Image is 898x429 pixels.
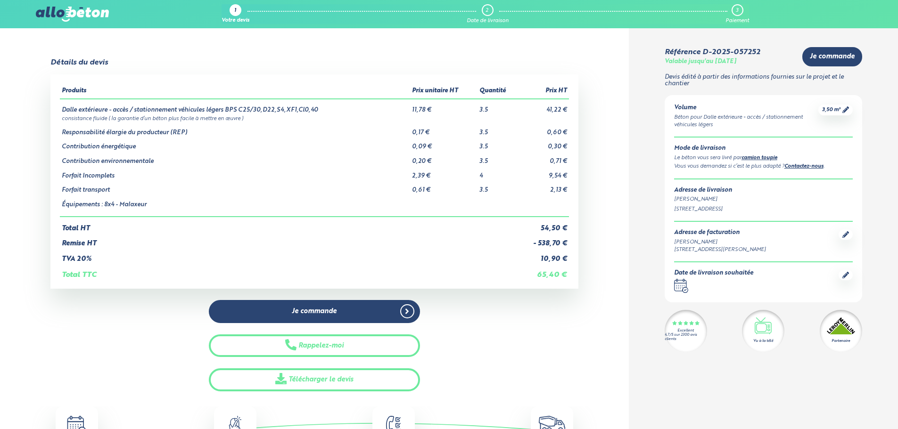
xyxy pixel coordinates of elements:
td: 0,17 € [410,122,478,137]
td: 10,90 € [518,248,569,263]
td: 3.5 [478,179,518,194]
td: TVA 20% [60,248,518,263]
div: Détails du devis [50,58,108,67]
td: 65,40 € [518,263,569,279]
p: Devis édité à partir des informations fournies sur le projet et le chantier [665,74,862,88]
th: Prix HT [518,84,569,99]
div: 4.7/5 sur 2300 avis clients [665,333,707,341]
td: Remise HT [60,232,518,248]
div: 3 [736,8,738,14]
div: [STREET_ADDRESS][PERSON_NAME] [674,246,766,254]
button: Rappelez-moi [209,334,420,357]
div: Excellent [677,329,694,333]
div: Votre devis [222,18,249,24]
span: Je commande [810,53,855,61]
td: Dalle extérieure - accès / stationnement véhicules légers BPS C25/30,D22,S4,XF1,Cl0,40 [60,99,410,114]
div: Mode de livraison [674,145,853,152]
th: Produits [60,84,410,99]
a: Je commande [209,300,420,323]
th: Quantité [478,84,518,99]
td: 9,54 € [518,165,569,180]
td: Total HT [60,217,518,233]
div: Volume [674,105,818,112]
div: Référence D-2025-057252 [665,48,760,57]
a: Télécharger le devis [209,368,420,391]
a: 2 Date de livraison [467,4,509,24]
td: 41,22 € [518,99,569,114]
td: Responsabilité élargie du producteur (REP) [60,122,410,137]
div: Paiement [725,18,749,24]
td: 0,20 € [410,151,478,165]
div: [STREET_ADDRESS] [674,205,853,213]
td: Forfait Incomplets [60,165,410,180]
div: Partenaire [832,338,850,344]
td: 11,78 € [410,99,478,114]
td: 0,60 € [518,122,569,137]
td: consistance fluide ( la garantie d’un béton plus facile à mettre en œuvre ) [60,114,569,122]
iframe: Help widget launcher [814,392,888,419]
div: Valable jusqu'au [DATE] [665,58,736,65]
div: 2 [486,8,488,14]
td: Contribution environnementale [60,151,410,165]
td: 3.5 [478,122,518,137]
td: 2,13 € [518,179,569,194]
a: 1 Votre devis [222,4,249,24]
td: 0,30 € [518,136,569,151]
div: Béton pour Dalle extérieure - accès / stationnement véhicules légers [674,113,818,130]
div: Date de livraison souhaitée [674,270,753,277]
td: 2,39 € [410,165,478,180]
a: camion toupie [741,155,777,161]
div: [PERSON_NAME] [674,195,853,203]
td: 0,09 € [410,136,478,151]
td: 3.5 [478,136,518,151]
div: Adresse de livraison [674,187,853,194]
img: allobéton [36,7,108,22]
a: 3 Paiement [725,4,749,24]
div: Vu à la télé [753,338,773,344]
td: 3.5 [478,99,518,114]
div: Adresse de facturation [674,229,766,236]
td: Équipements : 8x4 - Malaxeur [60,194,410,217]
td: 0,61 € [410,179,478,194]
td: Forfait transport [60,179,410,194]
td: 0,71 € [518,151,569,165]
td: Contribution énergétique [60,136,410,151]
td: 54,50 € [518,217,569,233]
div: Vous vous demandez si c’est le plus adapté ? . [674,162,853,171]
th: Prix unitaire HT [410,84,478,99]
span: Je commande [292,308,337,316]
div: Le béton vous sera livré par [674,154,853,162]
td: 3.5 [478,151,518,165]
td: 4 [478,165,518,180]
a: Contactez-nous [784,164,824,169]
td: Total TTC [60,263,518,279]
div: Date de livraison [467,18,509,24]
td: - 538,70 € [518,232,569,248]
div: 1 [234,8,236,14]
a: Je commande [802,47,862,66]
div: [PERSON_NAME] [674,238,766,246]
